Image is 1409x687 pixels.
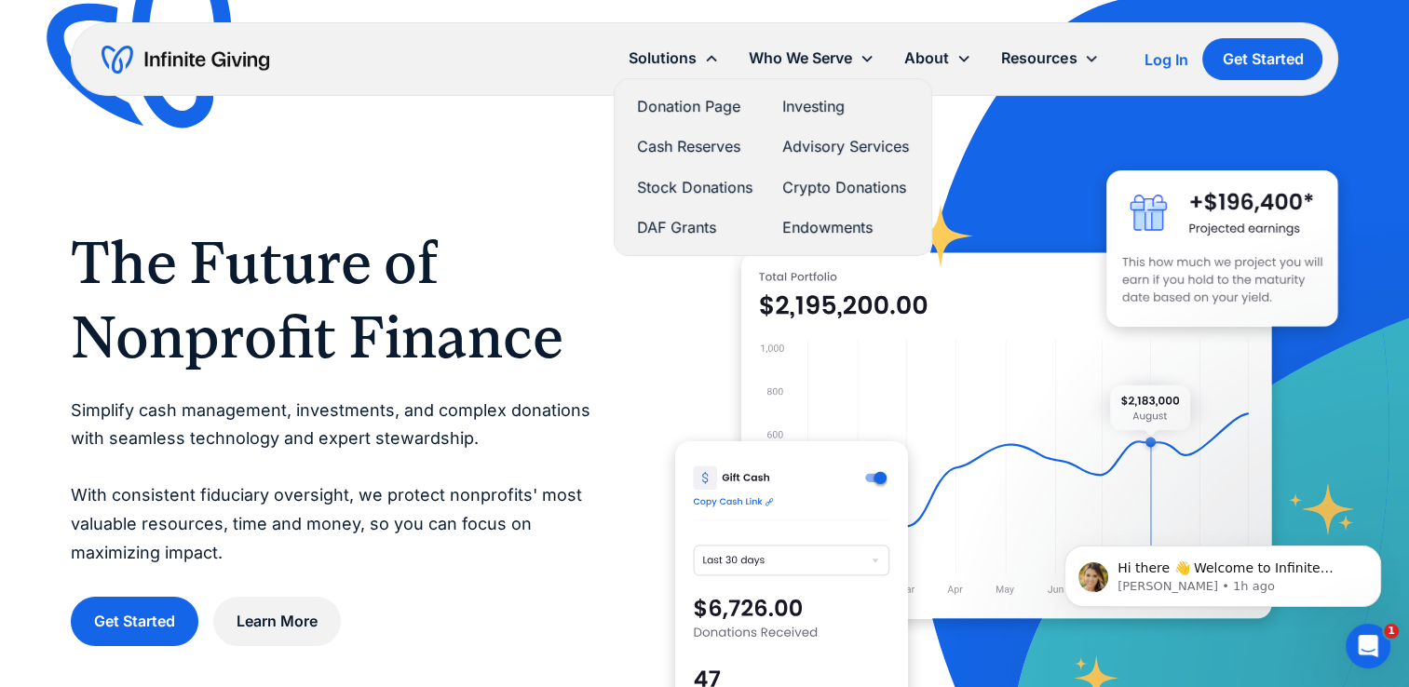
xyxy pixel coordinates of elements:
a: Investing [782,94,909,119]
img: nonprofit donation platform [741,252,1272,618]
a: Log In [1144,48,1187,71]
iframe: Intercom notifications message [1036,506,1409,637]
a: DAF Grants [637,215,752,240]
a: Endowments [782,215,909,240]
div: Resources [1001,46,1077,71]
a: Donation Page [637,94,752,119]
iframe: Intercom live chat [1346,624,1390,668]
div: About [889,38,986,78]
a: Crypto Donations [782,175,909,200]
img: fundraising star [1289,483,1355,535]
div: Who We Serve [734,38,889,78]
div: Log In [1144,52,1187,67]
h1: The Future of Nonprofit Finance [71,225,602,374]
nav: Solutions [614,78,932,256]
div: Resources [986,38,1114,78]
p: Simplify cash management, investments, and complex donations with seamless technology and expert ... [71,397,602,568]
a: Get Started [71,597,198,646]
a: Cash Reserves [637,134,752,159]
a: Advisory Services [782,134,909,159]
a: Stock Donations [637,175,752,200]
div: Solutions [629,46,697,71]
div: Who We Serve [749,46,852,71]
a: home [102,45,269,74]
div: About [904,46,949,71]
a: Get Started [1202,38,1322,80]
a: Learn More [213,597,341,646]
span: 1 [1384,624,1399,639]
div: Solutions [614,38,734,78]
